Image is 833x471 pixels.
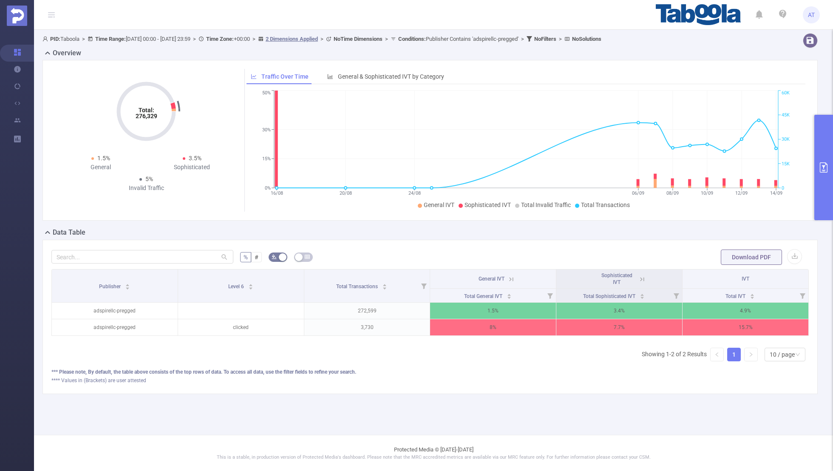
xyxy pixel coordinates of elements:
[398,36,426,42] b: Conditions :
[714,352,720,357] i: icon: left
[725,293,747,299] span: Total IVT
[244,254,248,261] span: %
[382,283,387,288] div: Sort
[796,289,808,302] i: Filter menu
[125,286,130,289] i: icon: caret-down
[748,352,754,357] i: icon: right
[430,303,556,319] p: 1.5%
[544,289,556,302] i: Filter menu
[304,319,430,335] p: 3,730
[146,163,238,172] div: Sophisticated
[270,190,283,196] tspan: 16/08
[7,6,27,26] img: Protected Media
[42,36,50,42] i: icon: user
[261,73,309,80] span: Traffic Over Time
[55,454,812,461] p: This is a stable, in production version of Protected Media's dashboard. Please note that the MRC ...
[750,295,754,298] i: icon: caret-down
[334,36,382,42] b: No Time Dimensions
[640,292,645,298] div: Sort
[139,107,154,113] tspan: Total:
[249,283,253,285] i: icon: caret-up
[728,348,740,361] a: 1
[782,161,790,167] tspan: 15K
[50,36,60,42] b: PID:
[382,286,387,289] i: icon: caret-down
[770,190,782,196] tspan: 14/09
[418,270,430,302] i: Filter menu
[255,254,258,261] span: #
[782,185,784,191] tspan: 0
[408,190,420,196] tspan: 24/08
[795,352,800,358] i: icon: down
[430,319,556,335] p: 8%
[95,36,126,42] b: Time Range:
[735,190,748,196] tspan: 12/09
[534,36,556,42] b: No Filters
[640,292,645,295] i: icon: caret-up
[338,73,444,80] span: General & Sophisticated IVT by Category
[305,254,310,259] i: icon: table
[262,156,271,162] tspan: 15%
[53,227,85,238] h2: Data Table
[34,435,833,471] footer: Protected Media © [DATE]-[DATE]
[51,250,233,264] input: Search...
[125,283,130,288] div: Sort
[266,36,318,42] u: 2 Dimensions Applied
[250,36,258,42] span: >
[249,286,253,289] i: icon: caret-down
[398,36,518,42] span: Publisher Contains 'adspirellc-pregged'
[251,74,257,79] i: icon: line-chart
[556,303,682,319] p: 3.4%
[52,303,178,319] p: adspirellc-pregged
[521,201,571,208] span: Total Invalid Traffic
[51,377,809,384] div: **** Values in (Brackets) are user attested
[642,348,707,361] li: Showing 1-2 of 2 Results
[507,295,511,298] i: icon: caret-down
[808,6,815,23] span: AT
[42,36,601,42] span: Taboola [DATE] 00:00 - [DATE] 23:59 +00:00
[336,284,379,289] span: Total Transactions
[750,292,754,295] i: icon: caret-up
[632,190,644,196] tspan: 06/09
[228,284,245,289] span: Level 6
[465,201,511,208] span: Sophisticated IVT
[507,292,511,295] i: icon: caret-up
[79,36,88,42] span: >
[424,201,454,208] span: General IVT
[782,112,790,118] tspan: 45K
[583,293,637,299] span: Total Sophisticated IVT
[206,36,234,42] b: Time Zone:
[581,201,630,208] span: Total Transactions
[125,283,130,285] i: icon: caret-up
[701,190,713,196] tspan: 10/09
[265,185,271,191] tspan: 0%
[464,293,504,299] span: Total General IVT
[721,250,782,265] button: Download PDF
[710,348,724,361] li: Previous Page
[666,190,679,196] tspan: 08/09
[136,113,157,119] tspan: 276,329
[782,91,790,96] tspan: 60K
[640,295,645,298] i: icon: caret-down
[518,36,527,42] span: >
[53,48,81,58] h2: Overview
[670,289,682,302] i: Filter menu
[262,91,271,96] tspan: 50%
[178,319,304,335] p: clicked
[750,292,755,298] div: Sort
[507,292,512,298] div: Sort
[683,319,808,335] p: 15.7%
[55,163,146,172] div: General
[52,319,178,335] p: adspirellc-pregged
[382,36,391,42] span: >
[190,36,198,42] span: >
[556,319,682,335] p: 7.7%
[304,303,430,319] p: 272,599
[742,276,749,282] span: IVT
[479,276,504,282] span: General IVT
[248,283,253,288] div: Sort
[189,155,201,162] span: 3.5%
[145,176,153,182] span: 5%
[97,155,110,162] span: 1.5%
[327,74,333,79] i: icon: bar-chart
